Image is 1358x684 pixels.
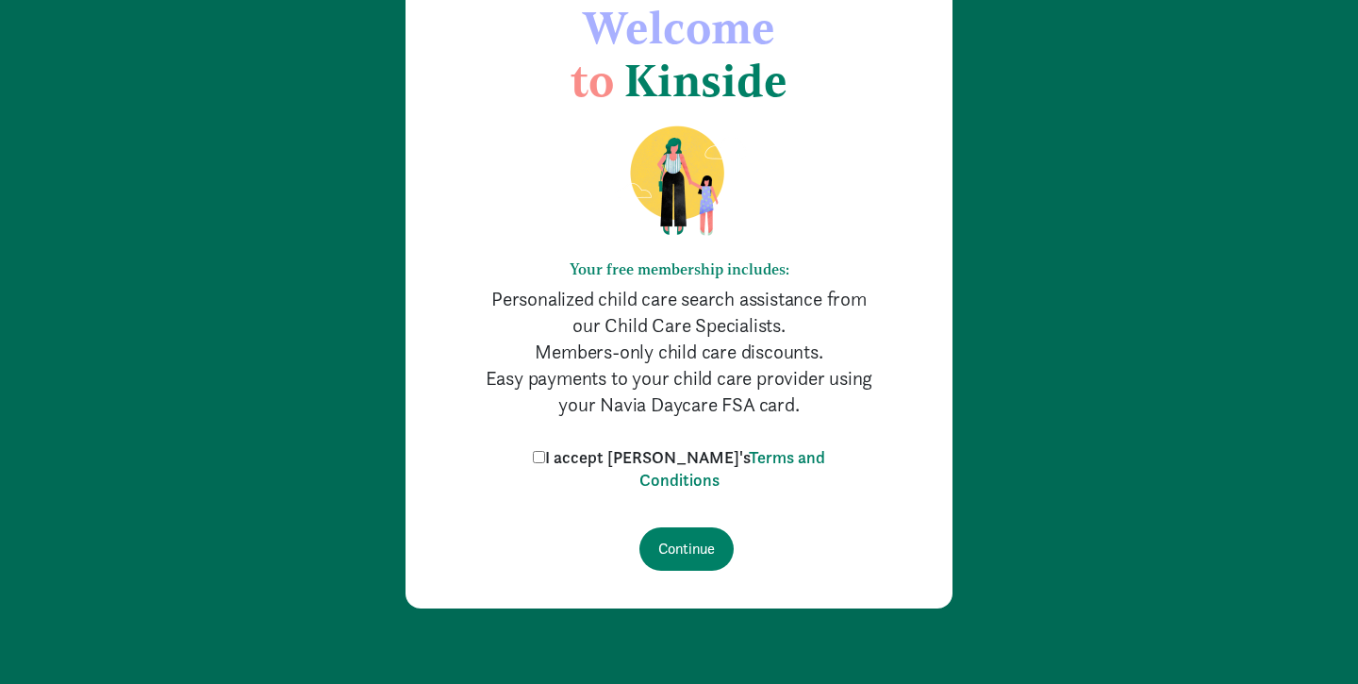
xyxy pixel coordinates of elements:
p: Easy payments to your child care provider using your Navia Daycare FSA card. [481,365,877,418]
h6: Your free membership includes: [481,260,877,278]
img: illustration-mom-daughter.png [607,125,752,238]
span: to [571,53,614,108]
p: Members-only child care discounts. [481,339,877,365]
input: I accept [PERSON_NAME]'sTerms and Conditions [533,451,545,463]
input: Continue [639,527,734,571]
p: Personalized child care search assistance from our Child Care Specialists. [481,286,877,339]
label: I accept [PERSON_NAME]'s [528,446,830,492]
span: Kinside [624,53,787,108]
a: Terms and Conditions [639,446,826,491]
